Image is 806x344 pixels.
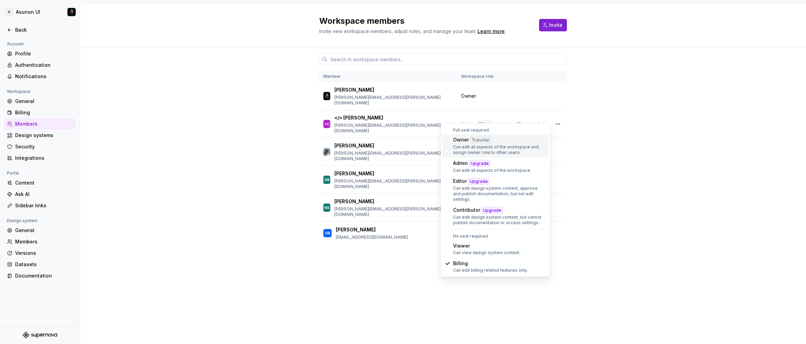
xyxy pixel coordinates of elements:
[441,123,550,277] div: Suggestions
[319,15,531,27] h2: Workspace members
[15,238,73,245] div: Members
[325,230,330,237] div: OR
[4,24,76,35] a: Back
[453,215,546,226] div: Can edit design system content, but cannot publish documentation or access settings.
[453,136,546,144] div: Owner
[334,95,453,106] p: [PERSON_NAME][EMAIL_ADDRESS][PERSON_NAME][DOMAIN_NAME]
[334,206,453,217] p: [PERSON_NAME][EMAIL_ADDRESS][PERSON_NAME][DOMAIN_NAME]
[323,148,330,156] img: Cody
[324,204,330,211] div: NS
[442,127,549,133] div: Full seat required
[514,119,550,129] button: Change role
[15,50,73,57] div: Profile
[4,189,76,200] a: Ask AI
[16,9,40,15] div: Asurion UI
[469,160,490,167] div: Upgrade
[461,93,476,100] span: Owner
[549,22,562,29] span: Invite
[4,40,26,48] div: Account
[15,250,73,257] div: Versions
[453,268,528,273] div: Can edit billing related features only.
[4,60,76,71] a: Authentication
[4,225,76,236] a: General
[1,4,78,20] button: AAsurion UIColin
[453,160,531,167] div: Admin
[15,121,73,127] div: Members
[4,130,76,141] a: Design systems
[334,178,453,189] p: [PERSON_NAME][EMAIL_ADDRESS][PERSON_NAME][DOMAIN_NAME]
[336,234,408,240] p: [EMAIL_ADDRESS][DOMAIN_NAME]
[4,96,76,107] a: General
[15,227,73,234] div: General
[453,250,520,256] div: Can view design system content.
[336,226,376,233] p: [PERSON_NAME]
[4,200,76,211] a: Sidebar links
[477,28,505,35] a: Learn more
[319,71,457,82] th: Member
[15,98,73,105] div: General
[67,8,76,16] img: Colin
[470,137,491,144] div: Transfer
[457,71,509,82] th: Workspace role
[453,144,546,155] div: Can edit all aspects of the workspace and assign owner role to other users.
[334,198,374,205] p: [PERSON_NAME]
[15,202,73,209] div: Sidebar links
[334,114,383,121] p: </> [PERSON_NAME]
[334,170,374,177] p: [PERSON_NAME]
[15,62,73,69] div: Authentication
[482,207,503,214] div: Upgrade
[334,142,374,149] p: [PERSON_NAME]
[4,217,40,225] div: Design system
[453,207,546,214] div: Contributor
[442,233,549,239] div: No seat required
[324,176,330,183] div: GB
[4,141,76,152] a: Security
[323,92,330,100] img: Colin
[4,107,76,118] a: Billing
[4,177,76,188] a: Content
[23,332,57,338] svg: Supernova Logo
[15,132,73,139] div: Design systems
[453,178,546,185] div: Editor
[4,236,76,247] a: Members
[461,121,475,127] span: Admin
[15,143,73,150] div: Security
[15,261,73,268] div: Datasets
[4,270,76,281] a: Documentation
[334,86,374,93] p: [PERSON_NAME]
[4,169,22,177] div: Portal
[4,48,76,59] a: Profile
[453,168,531,173] div: Can edit all aspects of the workspace.
[453,186,546,202] div: Can edit design system content, approve and publish documentation, but not edit settings.
[453,242,520,249] div: Viewer
[15,191,73,198] div: Ask AI
[15,109,73,116] div: Billing
[4,87,33,96] div: Workspace
[477,121,492,127] div: Billing
[319,28,476,34] span: Invite new workspace members, adjust roles, and manage your team.
[4,153,76,164] a: Integrations
[15,155,73,161] div: Integrations
[334,150,453,161] p: [PERSON_NAME][EMAIL_ADDRESS][PERSON_NAME][DOMAIN_NAME]
[5,8,13,16] div: A
[517,121,542,127] span: Change role
[453,260,528,267] div: Billing
[539,19,567,31] button: Invite
[334,123,453,134] p: [PERSON_NAME][EMAIL_ADDRESS][PERSON_NAME][DOMAIN_NAME]
[4,118,76,129] a: Members
[15,179,73,186] div: Content
[476,29,506,34] span: .
[15,27,73,33] div: Back
[324,121,330,127] div: <C
[4,71,76,82] a: Notifications
[4,248,76,259] a: Versions
[4,259,76,270] a: Datasets
[327,53,567,65] input: Search in workspace members...
[15,73,73,80] div: Notifications
[468,178,489,185] div: Upgrade
[15,272,73,279] div: Documentation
